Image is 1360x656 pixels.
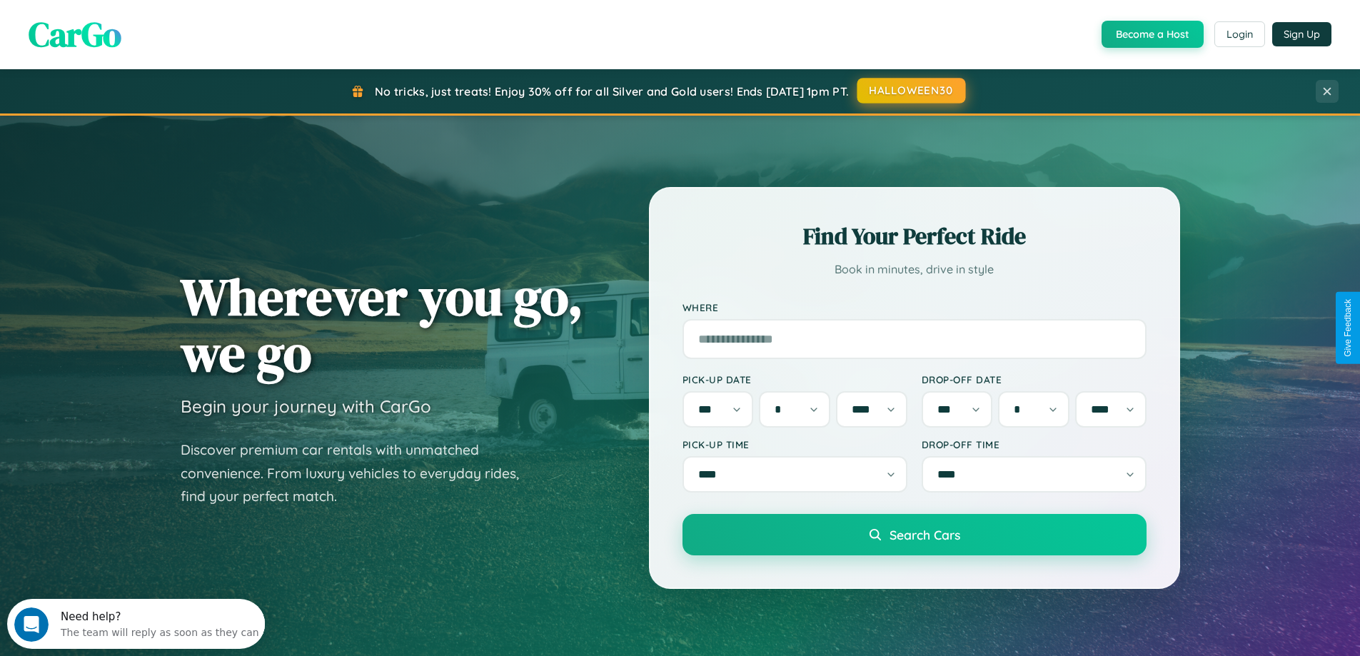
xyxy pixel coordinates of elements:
[922,373,1147,385] label: Drop-off Date
[922,438,1147,450] label: Drop-off Time
[6,6,266,45] div: Open Intercom Messenger
[682,259,1147,280] p: Book in minutes, drive in style
[1272,22,1331,46] button: Sign Up
[1214,21,1265,47] button: Login
[682,301,1147,313] label: Where
[682,438,907,450] label: Pick-up Time
[682,373,907,385] label: Pick-up Date
[857,78,966,104] button: HALLOWEEN30
[181,395,431,417] h3: Begin your journey with CarGo
[54,12,252,24] div: Need help?
[181,268,583,381] h1: Wherever you go, we go
[29,11,121,58] span: CarGo
[682,514,1147,555] button: Search Cars
[7,599,265,649] iframe: Intercom live chat discovery launcher
[181,438,538,508] p: Discover premium car rentals with unmatched convenience. From luxury vehicles to everyday rides, ...
[1343,299,1353,357] div: Give Feedback
[682,221,1147,252] h2: Find Your Perfect Ride
[890,527,960,543] span: Search Cars
[14,607,49,642] iframe: Intercom live chat
[375,84,849,99] span: No tricks, just treats! Enjoy 30% off for all Silver and Gold users! Ends [DATE] 1pm PT.
[54,24,252,39] div: The team will reply as soon as they can
[1102,21,1204,48] button: Become a Host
